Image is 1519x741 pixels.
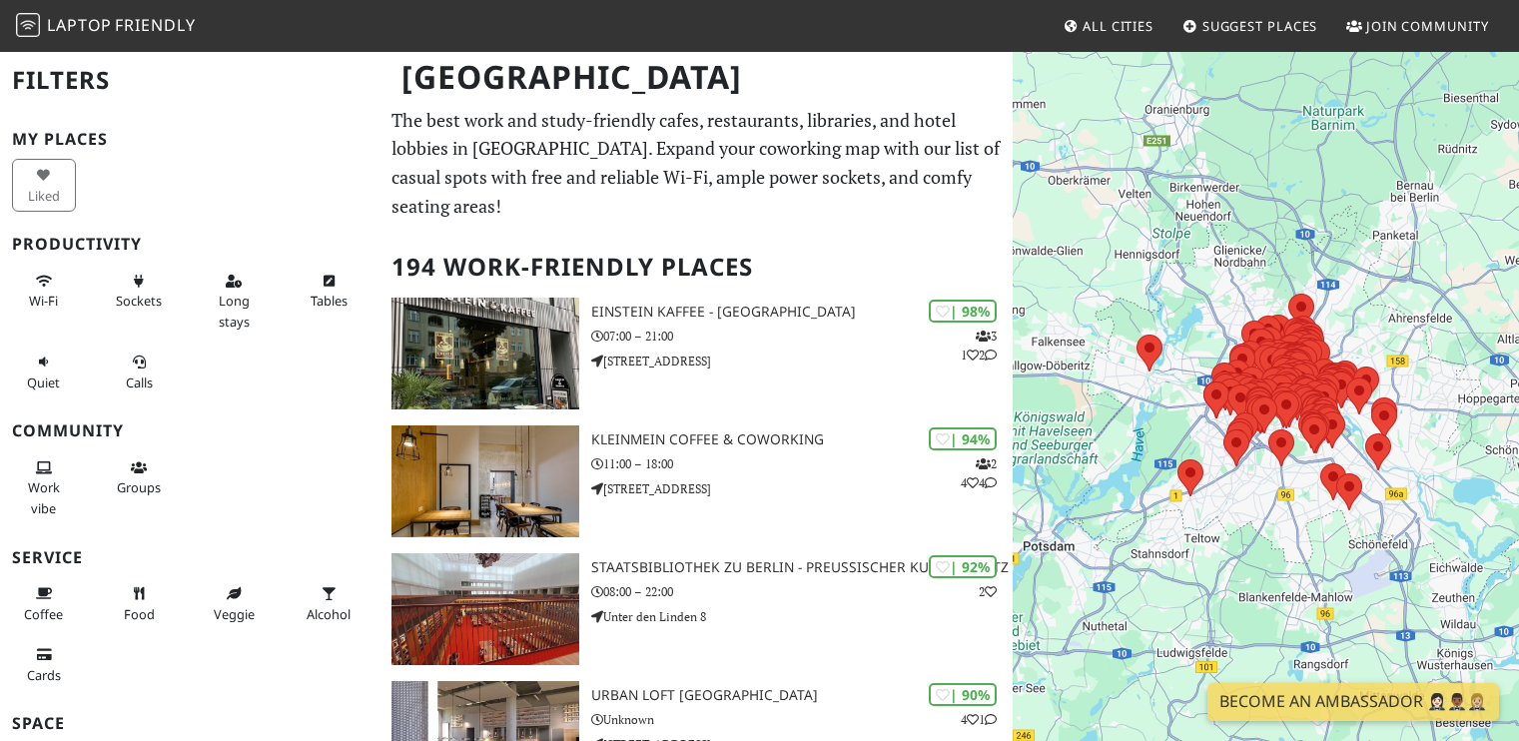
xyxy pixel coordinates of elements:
p: Unknown [591,710,1014,729]
span: Group tables [117,478,161,496]
p: 3 1 2 [961,327,997,365]
h3: KleinMein Coffee & Coworking [591,431,1014,448]
div: | 92% [929,555,997,578]
img: KleinMein Coffee & Coworking [391,425,578,537]
button: Food [107,577,171,630]
span: Coffee [24,605,63,623]
p: 11:00 – 18:00 [591,454,1014,473]
button: Work vibe [12,451,76,524]
button: Alcohol [297,577,361,630]
button: Wi-Fi [12,265,76,318]
div: | 90% [929,683,997,706]
span: Food [124,605,155,623]
span: Laptop [47,14,112,36]
span: Power sockets [116,292,162,310]
h3: Community [12,421,368,440]
span: Video/audio calls [126,373,153,391]
span: Quiet [27,373,60,391]
a: KleinMein Coffee & Coworking | 94% 244 KleinMein Coffee & Coworking 11:00 – 18:00 [STREET_ADDRESS] [380,425,1013,537]
button: Tables [297,265,361,318]
span: Suggest Places [1202,17,1318,35]
img: Einstein Kaffee - Charlottenburg [391,298,578,409]
span: Stable Wi-Fi [29,292,58,310]
p: 07:00 – 21:00 [591,327,1014,346]
p: 2 4 4 [961,454,997,492]
div: | 98% [929,300,997,323]
p: [STREET_ADDRESS] [591,352,1014,370]
a: Staatsbibliothek zu Berlin - Preußischer Kulturbesitz | 92% 2 Staatsbibliothek zu Berlin - Preußi... [380,553,1013,665]
a: All Cities [1055,8,1161,44]
h3: Space [12,714,368,733]
p: The best work and study-friendly cafes, restaurants, libraries, and hotel lobbies in [GEOGRAPHIC_... [391,106,1001,221]
span: Veggie [214,605,255,623]
h1: [GEOGRAPHIC_DATA] [385,50,1009,105]
p: 4 1 [961,710,997,729]
h3: Staatsbibliothek zu Berlin - Preußischer Kulturbesitz [591,559,1014,576]
h3: Productivity [12,235,368,254]
button: Veggie [202,577,266,630]
h3: My Places [12,130,368,149]
button: Calls [107,346,171,398]
p: 08:00 – 22:00 [591,582,1014,601]
a: Suggest Places [1174,8,1326,44]
a: Become an Ambassador 🤵🏻‍♀️🤵🏾‍♂️🤵🏼‍♀️ [1207,683,1499,721]
span: People working [28,478,60,516]
a: Join Community [1338,8,1497,44]
a: LaptopFriendly LaptopFriendly [16,9,196,44]
span: Alcohol [307,605,351,623]
button: Coffee [12,577,76,630]
span: Join Community [1366,17,1489,35]
span: All Cities [1083,17,1153,35]
span: Work-friendly tables [311,292,348,310]
span: Long stays [219,292,250,330]
p: [STREET_ADDRESS] [591,479,1014,498]
button: Cards [12,638,76,691]
button: Sockets [107,265,171,318]
span: Friendly [115,14,195,36]
a: Einstein Kaffee - Charlottenburg | 98% 312 Einstein Kaffee - [GEOGRAPHIC_DATA] 07:00 – 21:00 [STR... [380,298,1013,409]
img: Staatsbibliothek zu Berlin - Preußischer Kulturbesitz [391,553,578,665]
h3: Einstein Kaffee - [GEOGRAPHIC_DATA] [591,304,1014,321]
h2: 194 Work-Friendly Places [391,237,1001,298]
p: 2 [979,582,997,601]
div: | 94% [929,427,997,450]
span: Credit cards [27,666,61,684]
button: Groups [107,451,171,504]
h3: Service [12,548,368,567]
img: LaptopFriendly [16,13,40,37]
button: Long stays [202,265,266,338]
h2: Filters [12,50,368,111]
p: Unter den Linden 8 [591,607,1014,626]
h3: URBAN LOFT [GEOGRAPHIC_DATA] [591,687,1014,704]
button: Quiet [12,346,76,398]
